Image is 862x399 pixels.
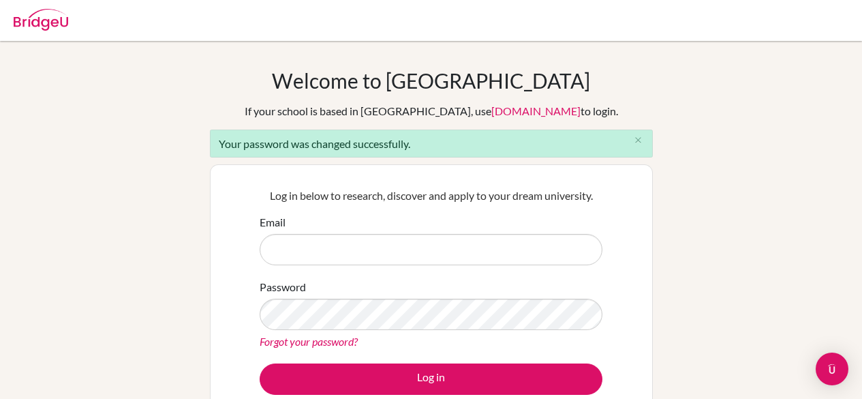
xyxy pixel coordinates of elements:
[633,135,643,145] i: close
[260,188,602,204] p: Log in below to research, discover and apply to your dream university.
[14,9,68,31] img: Bridge-U
[625,130,652,151] button: Close
[816,353,848,385] div: Open Intercom Messenger
[260,214,286,231] label: Email
[260,364,602,395] button: Log in
[260,335,358,348] a: Forgot your password?
[260,279,306,295] label: Password
[210,130,653,158] div: Your password was changed successfully.
[272,68,590,93] h1: Welcome to [GEOGRAPHIC_DATA]
[245,103,618,119] div: If your school is based in [GEOGRAPHIC_DATA], use to login.
[491,104,581,117] a: [DOMAIN_NAME]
